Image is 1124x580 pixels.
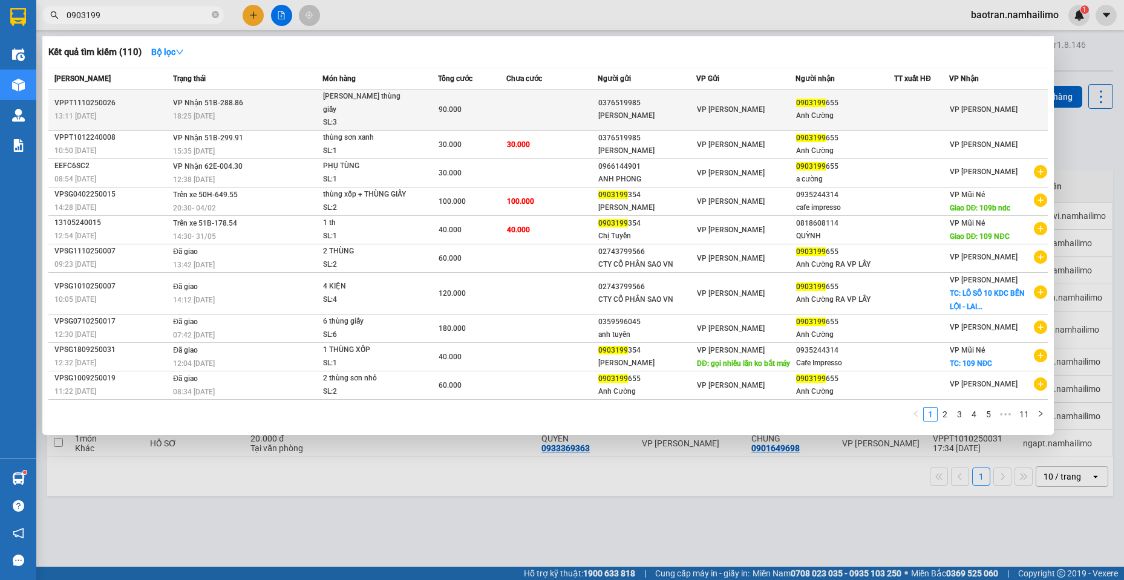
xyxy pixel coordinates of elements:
span: search [50,11,59,19]
div: 0966144901 [598,160,696,173]
span: 12:04 [DATE] [173,359,215,368]
span: Đã giao [173,346,198,354]
div: Anh Cường [796,145,894,157]
span: 90.000 [439,105,462,114]
li: Previous Page [909,407,923,422]
div: SL: 3 [323,116,414,129]
li: 2 [938,407,952,422]
span: 30.000 [507,140,530,149]
div: VPPT1110250026 [54,97,169,109]
div: VPPT1012240008 [54,131,169,144]
div: 1 th [323,217,414,230]
span: 15:35 [DATE] [173,147,215,155]
span: VP [PERSON_NAME] [950,168,1018,176]
div: 655 [796,160,894,173]
span: 13:11 [DATE] [54,112,96,120]
span: VP Nhận 51B-288.86 [173,99,243,107]
div: QUỲNH [796,230,894,243]
div: Anh Cường [796,109,894,122]
a: 4 [967,408,981,421]
span: 40.000 [439,353,462,361]
div: 02743799566 [598,246,696,258]
div: VPSG0710250017 [54,315,169,328]
span: Người gửi [598,74,631,83]
span: 100.000 [439,197,466,206]
div: 0935244314 [796,344,894,357]
div: VPSG1809250031 [54,344,169,356]
li: 3 [952,407,967,422]
span: 0903199 [796,318,826,326]
div: a cường [796,173,894,186]
span: VP [PERSON_NAME] [697,289,765,298]
div: Anh Cường [598,385,696,398]
div: anh tuyên [598,328,696,341]
div: 13105240015 [54,217,169,229]
span: VP [PERSON_NAME] [697,381,765,389]
span: VP [PERSON_NAME] [697,197,765,206]
input: Tìm tên, số ĐT hoặc mã đơn [67,8,209,22]
span: Đã giao [173,247,198,256]
div: [PERSON_NAME] [598,201,696,214]
div: SL: 1 [323,145,414,158]
span: 12:54 [DATE] [54,232,96,240]
span: VP [PERSON_NAME] [697,346,765,354]
h3: Kết quả tìm kiếm ( 110 ) [48,46,142,59]
div: 1 THÙNG XỐP [323,344,414,357]
div: SL: 1 [323,230,414,243]
div: 655 [796,316,894,328]
span: VP [PERSON_NAME] [697,169,765,177]
span: question-circle [13,500,24,512]
div: 655 [598,373,696,385]
span: left [912,410,920,417]
div: 4 KIỆN [323,280,414,293]
span: right [1037,410,1044,417]
li: Next 5 Pages [996,407,1015,422]
div: 0359596045 [598,316,696,328]
a: 5 [982,408,995,421]
div: [PERSON_NAME] thùng giấy [323,90,414,116]
span: VP Nhận 51B-299.91 [173,134,243,142]
li: VP VP [PERSON_NAME] Lão [6,65,83,105]
span: VP [PERSON_NAME] [950,253,1018,261]
span: 09:23 [DATE] [54,260,96,269]
span: Trên xe 50H-649.55 [173,191,238,199]
span: down [175,48,184,56]
a: 1 [924,408,937,421]
span: notification [13,527,24,539]
span: 0903199 [796,247,826,256]
span: 18:25 [DATE] [173,112,215,120]
span: 0903199 [796,99,826,107]
span: VP [PERSON_NAME] [950,276,1018,284]
span: VP Nhận [949,74,979,83]
div: SL: 4 [323,293,414,307]
div: EEFC6SC2 [54,160,169,172]
span: plus-circle [1034,349,1047,362]
div: CTY CỔ PHÂN SAO VN [598,258,696,271]
img: logo.jpg [6,6,48,48]
div: ANH PHONG [598,173,696,186]
div: 354 [598,189,696,201]
span: 14:30 - 31/05 [173,232,216,241]
div: Anh Cường [796,385,894,398]
span: VP [PERSON_NAME] [950,105,1018,114]
div: PHỤ TÙNG [323,160,414,173]
button: Bộ lọcdown [142,42,194,62]
span: Trên xe 51B-178.54 [173,219,237,227]
div: VPSG0402250015 [54,188,169,201]
li: Next Page [1033,407,1048,422]
span: 11:22 [DATE] [54,387,96,396]
div: 354 [598,344,696,357]
span: 13:42 [DATE] [173,261,215,269]
span: VP [PERSON_NAME] [697,226,765,234]
div: SL: 6 [323,328,414,342]
span: TC: LÔ SỐ 10 KDC BẾN LỘI - LAI... [950,289,1025,311]
span: Đã giao [173,318,198,326]
li: 1 [923,407,938,422]
button: left [909,407,923,422]
span: Tổng cước [438,74,472,83]
div: 655 [796,132,894,145]
span: Đã giao [173,282,198,291]
span: VP [PERSON_NAME] [950,323,1018,331]
span: Giao DĐ: 109b ndc [950,204,1011,212]
a: 11 [1016,408,1033,421]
